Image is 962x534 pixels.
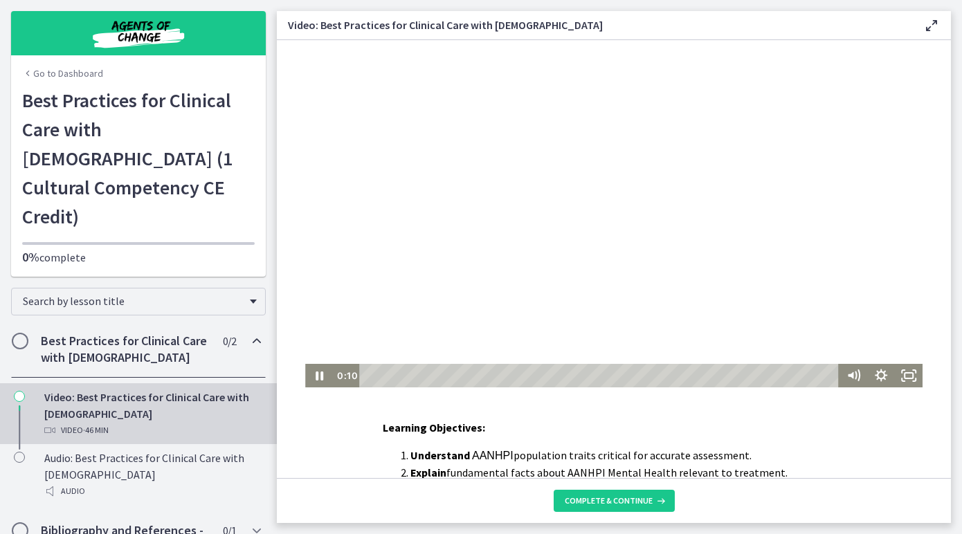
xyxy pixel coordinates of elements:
[23,294,243,308] span: Search by lesson title
[223,333,236,349] span: 0 / 2
[41,333,210,366] h2: Best Practices for Clinical Care with [DEMOGRAPHIC_DATA]
[618,324,646,347] button: Fullscreen
[55,17,221,50] img: Agents of Change Social Work Test Prep
[288,17,901,33] h3: Video: Best Practices for Clinical Care with [DEMOGRAPHIC_DATA]
[410,448,470,462] strong: Understand
[565,495,653,506] span: Complete & continue
[22,249,39,265] span: 0%
[44,389,260,439] div: Video: Best Practices for Clinical Care with [DEMOGRAPHIC_DATA]
[22,249,255,266] p: complete
[472,450,514,461] span: AANHPI
[410,447,845,464] li: population traits critical for accurate assessment.
[44,422,260,439] div: Video
[590,324,618,347] button: Show settings menu
[11,288,266,315] div: Search by lesson title
[563,324,590,347] button: Mute
[410,464,845,481] li: fundamental facts about AANHPI Mental Health relevant to treatment.
[22,66,103,80] a: Go to Dashboard
[44,483,260,499] div: Audio
[383,421,485,434] span: Learning Objectives:
[22,86,255,231] h1: Best Practices for Clinical Care with [DEMOGRAPHIC_DATA] (1 Cultural Competency CE Credit)
[44,450,260,499] div: Audio: Best Practices for Clinical Care with [DEMOGRAPHIC_DATA]
[83,422,109,439] span: · 46 min
[277,40,951,387] iframe: Video Lesson
[554,490,675,512] button: Complete & continue
[410,466,446,479] strong: Explain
